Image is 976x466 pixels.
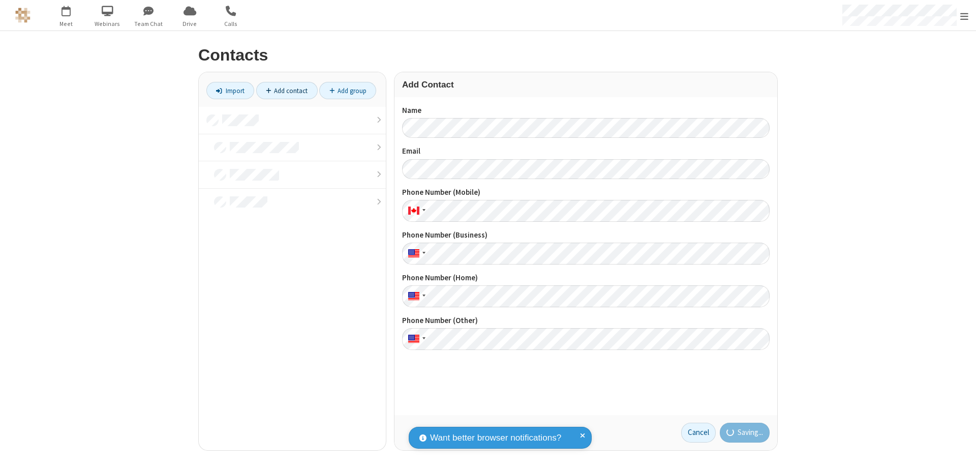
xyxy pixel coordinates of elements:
[402,315,770,327] label: Phone Number (Other)
[402,145,770,157] label: Email
[212,19,250,28] span: Calls
[402,285,429,307] div: United States: + 1
[402,200,429,222] div: Canada: + 1
[256,82,318,99] a: Add contact
[402,105,770,116] label: Name
[738,427,763,439] span: Saving...
[47,19,85,28] span: Meet
[951,440,968,459] iframe: Chat
[130,19,168,28] span: Team Chat
[402,187,770,198] label: Phone Number (Mobile)
[402,272,770,284] label: Phone Number (Home)
[402,229,770,241] label: Phone Number (Business)
[88,19,127,28] span: Webinars
[681,423,716,443] a: Cancel
[402,328,429,350] div: United States: + 1
[402,80,770,90] h3: Add Contact
[430,431,561,445] span: Want better browser notifications?
[171,19,209,28] span: Drive
[206,82,254,99] a: Import
[319,82,376,99] a: Add group
[720,423,770,443] button: Saving...
[198,46,778,64] h2: Contacts
[15,8,30,23] img: QA Selenium DO NOT DELETE OR CHANGE
[402,243,429,265] div: United States: + 1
